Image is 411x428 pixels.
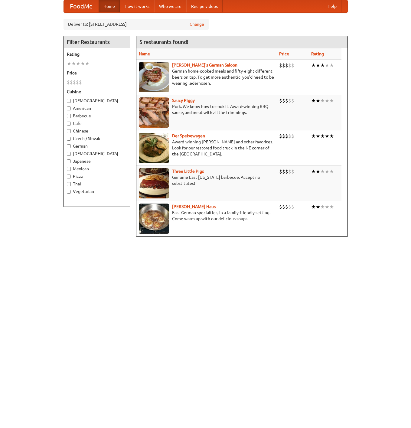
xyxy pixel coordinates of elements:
[288,97,291,104] li: $
[67,98,127,104] label: [DEMOGRAPHIC_DATA]
[67,143,127,149] label: German
[139,133,169,163] img: speisewagen.jpg
[288,133,291,139] li: $
[85,60,90,67] li: ★
[139,97,169,128] img: saucy.jpg
[329,168,334,175] li: ★
[282,168,285,175] li: $
[186,0,223,12] a: Recipe videos
[311,204,316,210] li: ★
[139,51,150,56] a: Name
[67,99,71,103] input: [DEMOGRAPHIC_DATA]
[320,133,325,139] li: ★
[329,62,334,69] li: ★
[154,0,186,12] a: Who we are
[279,62,282,69] li: $
[139,139,274,157] p: Award-winning [PERSON_NAME] and other favorites. Look for our restored food truck in the NE corne...
[282,97,285,104] li: $
[67,51,127,57] h5: Rating
[285,204,288,210] li: $
[64,19,209,30] div: Deliver to: [STREET_ADDRESS]
[282,204,285,210] li: $
[172,63,237,67] a: [PERSON_NAME]'s German Saloon
[67,181,127,187] label: Thai
[325,62,329,69] li: ★
[325,97,329,104] li: ★
[291,168,294,175] li: $
[279,51,289,56] a: Price
[67,144,71,148] input: German
[320,204,325,210] li: ★
[67,129,71,133] input: Chinese
[67,173,127,179] label: Pizza
[67,137,71,141] input: Czech / Slovak
[67,151,127,157] label: [DEMOGRAPHIC_DATA]
[67,114,71,118] input: Barbecue
[325,168,329,175] li: ★
[139,210,274,222] p: East German specialties, in a family-friendly setting. Come warm up with our delicious soups.
[316,133,320,139] li: ★
[67,106,71,110] input: American
[139,39,188,45] ng-pluralize: 5 restaurants found!
[311,62,316,69] li: ★
[311,97,316,104] li: ★
[279,204,282,210] li: $
[139,103,274,116] p: Pork. We know how to cook it. Award-winning BBQ sauce, and meat with all the trimmings.
[67,128,127,134] label: Chinese
[67,113,127,119] label: Barbecue
[285,97,288,104] li: $
[67,175,71,178] input: Pizza
[67,182,71,186] input: Thai
[172,98,195,103] a: Saucy Piggy
[311,133,316,139] li: ★
[80,60,85,67] li: ★
[67,158,127,164] label: Japanese
[67,188,127,194] label: Vegetarian
[172,204,216,209] a: [PERSON_NAME] Haus
[76,79,79,86] li: $
[325,204,329,210] li: ★
[329,204,334,210] li: ★
[120,0,154,12] a: How it works
[64,0,99,12] a: FoodMe
[67,159,71,163] input: Japanese
[79,79,82,86] li: $
[285,168,288,175] li: $
[67,122,71,126] input: Cafe
[316,62,320,69] li: ★
[139,174,274,186] p: Genuine East [US_STATE] barbecue. Accept no substitutes!
[67,89,127,95] h5: Cuisine
[285,62,288,69] li: $
[67,79,70,86] li: $
[67,190,71,194] input: Vegetarian
[320,62,325,69] li: ★
[139,204,169,234] img: kohlhaus.jpg
[67,70,127,76] h5: Price
[323,0,341,12] a: Help
[279,168,282,175] li: $
[291,204,294,210] li: $
[325,133,329,139] li: ★
[67,167,71,171] input: Mexican
[279,133,282,139] li: $
[139,68,274,86] p: German home-cooked meals and fifty-eight different beers on tap. To get more authentic, you'd nee...
[316,204,320,210] li: ★
[70,79,73,86] li: $
[311,51,324,56] a: Rating
[71,60,76,67] li: ★
[67,136,127,142] label: Czech / Slovak
[172,169,204,174] a: Three Little Pigs
[73,79,76,86] li: $
[139,168,169,198] img: littlepigs.jpg
[288,168,291,175] li: $
[99,0,120,12] a: Home
[329,97,334,104] li: ★
[320,168,325,175] li: ★
[316,168,320,175] li: ★
[329,133,334,139] li: ★
[172,133,205,138] a: Der Speisewagen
